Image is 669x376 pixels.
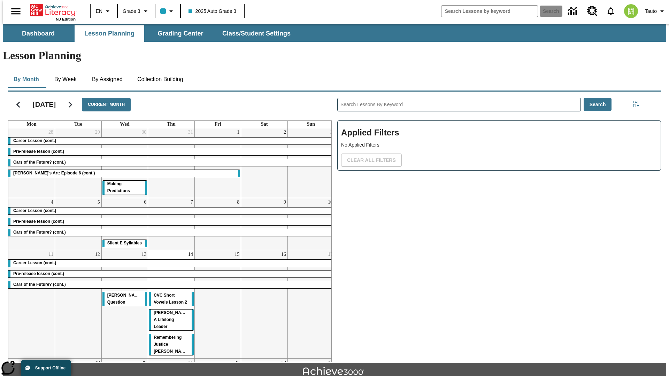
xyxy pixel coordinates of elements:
a: July 28, 2025 [47,128,55,136]
td: August 5, 2025 [55,198,102,250]
img: avatar image [624,4,638,18]
a: Notifications [602,2,620,20]
span: Pre-release lesson (cont.) [13,271,64,276]
a: August 14, 2025 [187,250,194,259]
td: August 11, 2025 [8,250,55,358]
div: Cars of the Future? (cont.) [8,281,334,288]
div: Pre-release lesson (cont.) [8,218,334,225]
p: No Applied Filters [341,141,657,149]
button: By Assigned [86,71,128,88]
td: August 12, 2025 [55,250,102,358]
a: August 24, 2025 [326,359,334,367]
button: Select a new avatar [620,2,642,20]
a: Resource Center, Will open in new tab [583,2,602,21]
div: Search [332,89,661,362]
td: August 6, 2025 [101,198,148,250]
span: 2025 Auto Grade 3 [189,8,237,15]
span: Remembering Justice O'Connor [154,335,189,354]
div: Cars of the Future? (cont.) [8,229,334,236]
div: Career Lesson (cont.) [8,207,334,214]
span: Pre-release lesson (cont.) [13,219,64,224]
a: July 31, 2025 [187,128,194,136]
a: August 17, 2025 [326,250,334,259]
td: August 3, 2025 [287,128,334,198]
button: Previous [9,96,27,113]
div: SubNavbar [3,24,666,42]
td: August 10, 2025 [287,198,334,250]
button: Grade: Grade 3, Select a grade [120,5,153,17]
span: Career Lesson (cont.) [13,260,56,265]
td: July 30, 2025 [101,128,148,198]
a: Tuesday [73,121,83,128]
input: search field [441,6,538,17]
a: August 10, 2025 [326,198,334,206]
a: August 22, 2025 [233,359,241,367]
div: Joplin's Question [102,292,147,306]
a: Data Center [564,2,583,21]
button: Language: EN, Select a language [93,5,115,17]
div: Pre-release lesson (cont.) [8,271,334,277]
h1: Lesson Planning [3,49,666,62]
span: Career Lesson (cont.) [13,138,56,143]
a: Sunday [306,121,316,128]
div: Home [30,2,76,21]
a: Thursday [166,121,177,128]
a: August 1, 2025 [236,128,241,136]
div: Calendar [2,89,332,362]
a: August 3, 2025 [329,128,334,136]
td: August 8, 2025 [194,198,241,250]
a: August 7, 2025 [189,198,194,206]
div: CVC Short Vowels Lesson 2 [149,292,194,306]
a: July 30, 2025 [140,128,148,136]
td: August 13, 2025 [101,250,148,358]
button: Next [61,96,79,113]
td: July 29, 2025 [55,128,102,198]
span: Support Offline [35,366,66,370]
button: Class/Student Settings [217,25,296,42]
span: Tauto [645,8,657,15]
button: Profile/Settings [642,5,669,17]
button: Class color is light blue. Change class color [157,5,178,17]
span: EN [96,8,102,15]
span: Grade 3 [123,8,140,15]
div: Career Lesson (cont.) [8,260,334,267]
a: July 29, 2025 [94,128,101,136]
span: CVC Short Vowels Lesson 2 [154,293,187,305]
td: August 1, 2025 [194,128,241,198]
span: Career Lesson (cont.) [13,208,56,213]
div: Dianne Feinstein: A Lifelong Leader [149,310,194,330]
a: August 19, 2025 [94,359,101,367]
td: August 4, 2025 [8,198,55,250]
a: August 12, 2025 [94,250,101,259]
button: Open side menu [6,1,26,22]
a: August 21, 2025 [187,359,194,367]
td: August 15, 2025 [194,250,241,358]
a: August 16, 2025 [280,250,287,259]
td: August 14, 2025 [148,250,195,358]
td: August 7, 2025 [148,198,195,250]
a: Home [30,3,76,17]
span: Making Predictions [107,181,130,193]
h2: [DATE] [33,100,56,109]
a: August 2, 2025 [282,128,287,136]
span: Cars of the Future? (cont.) [13,160,66,165]
div: Applied Filters [337,120,661,171]
span: Joplin's Question [107,293,143,305]
button: Filters Side menu [629,97,643,111]
div: Making Predictions [102,181,147,195]
button: By Week [48,71,83,88]
td: August 2, 2025 [241,128,288,198]
button: Support Offline [21,360,71,376]
a: August 5, 2025 [96,198,101,206]
a: August 18, 2025 [47,359,55,367]
a: August 9, 2025 [282,198,287,206]
span: Cars of the Future? (cont.) [13,230,66,235]
a: Monday [25,121,38,128]
a: August 15, 2025 [233,250,241,259]
td: August 17, 2025 [287,250,334,358]
button: Dashboard [3,25,73,42]
div: Cars of the Future? (cont.) [8,159,334,166]
span: Pre-release lesson (cont.) [13,149,64,154]
td: July 28, 2025 [8,128,55,198]
td: August 9, 2025 [241,198,288,250]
